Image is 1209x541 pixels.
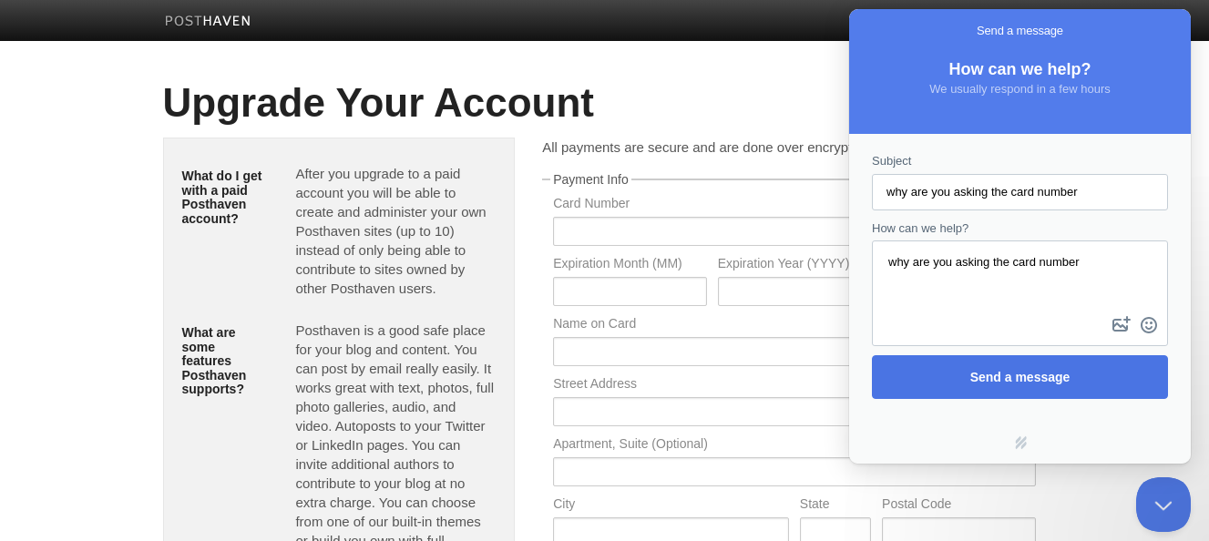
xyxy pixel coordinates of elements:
[553,257,706,274] label: Expiration Month (MM)
[165,15,251,29] img: Posthaven-bar
[1136,477,1191,532] iframe: Help Scout Beacon - Close
[553,197,871,214] label: Card Number
[849,9,1191,464] iframe: Help Scout Beacon - Live Chat, Contact Form, and Knowledge Base
[182,169,269,226] h5: What do I get with a paid Posthaven account?
[553,377,1035,394] label: Street Address
[553,497,789,515] label: City
[718,257,1036,274] label: Expiration Year (YYYY)
[542,138,1046,157] p: All payments are secure and are done over encrypted SSL connections.
[550,173,631,186] legend: Payment Info
[295,164,496,298] p: After you upgrade to a paid account you will be able to create and administer your own Posthaven ...
[553,437,1035,454] label: Apartment, Suite (Optional)
[800,497,871,515] label: State
[163,81,1047,125] h1: Upgrade Your Account
[553,317,1035,334] label: Name on Card
[882,497,1035,515] label: Postal Code
[182,326,269,396] h5: What are some features Posthaven supports?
